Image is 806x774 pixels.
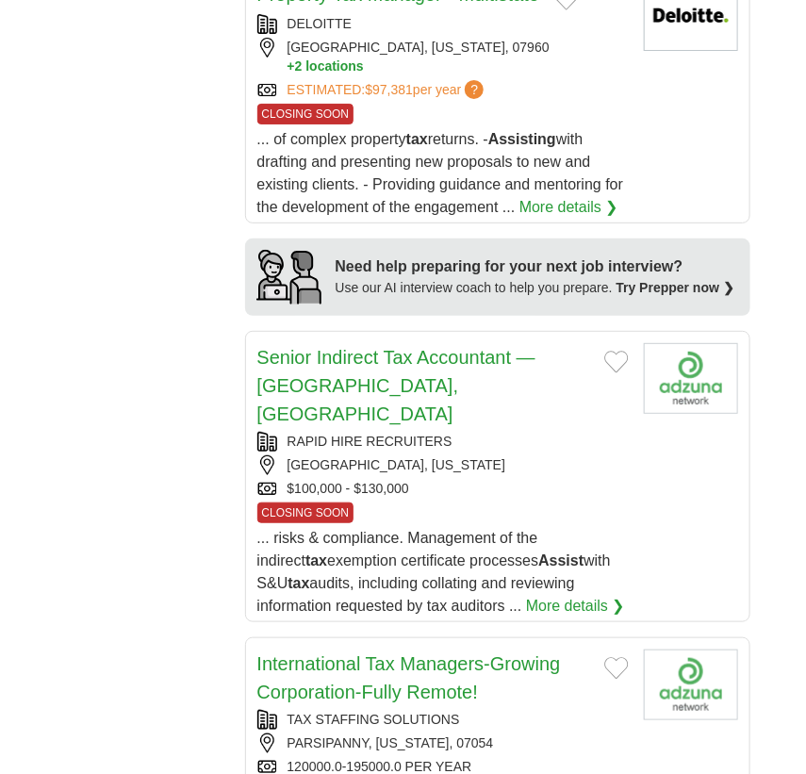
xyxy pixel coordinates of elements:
a: International Tax Managers-Growing Corporation-Fully Remote! [257,653,561,702]
a: ESTIMATED:$97,381per year? [288,80,488,100]
span: $97,381 [365,82,413,97]
span: CLOSING SOON [257,502,354,523]
span: ... risks & compliance. Management of the indirect exemption certificate processes with S&U audit... [257,530,611,614]
span: + [288,58,295,75]
a: Try Prepper now ❯ [617,280,735,295]
a: DELOITTE [288,16,352,31]
div: $100,000 - $130,000 [257,479,629,499]
strong: tax [288,575,309,591]
div: Use our AI interview coach to help you prepare. [336,278,735,298]
img: Company logo [644,650,738,720]
span: ... of complex property returns. - with drafting and presenting new proposals to new and existing... [257,131,624,215]
div: [GEOGRAPHIC_DATA], [US_STATE], 07960 [257,38,629,75]
a: More details ❯ [526,595,625,618]
a: Senior Indirect Tax Accountant — [GEOGRAPHIC_DATA], [GEOGRAPHIC_DATA] [257,347,535,424]
strong: Assisting [488,131,556,147]
a: More details ❯ [519,196,618,219]
div: TAX STAFFING SOLUTIONS [257,710,629,730]
button: Add to favorite jobs [604,657,629,680]
div: [GEOGRAPHIC_DATA], [US_STATE] [257,455,629,475]
strong: tax [305,552,327,568]
span: CLOSING SOON [257,104,354,124]
span: ? [465,80,484,99]
button: Add to favorite jobs [604,351,629,373]
button: +2 locations [288,58,629,75]
div: PARSIPANNY, [US_STATE], 07054 [257,733,629,753]
div: RAPID HIRE RECRUITERS [257,432,629,452]
div: Need help preparing for your next job interview? [336,255,735,278]
strong: Assist [538,552,584,568]
strong: tax [406,131,428,147]
img: Company logo [644,343,738,414]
